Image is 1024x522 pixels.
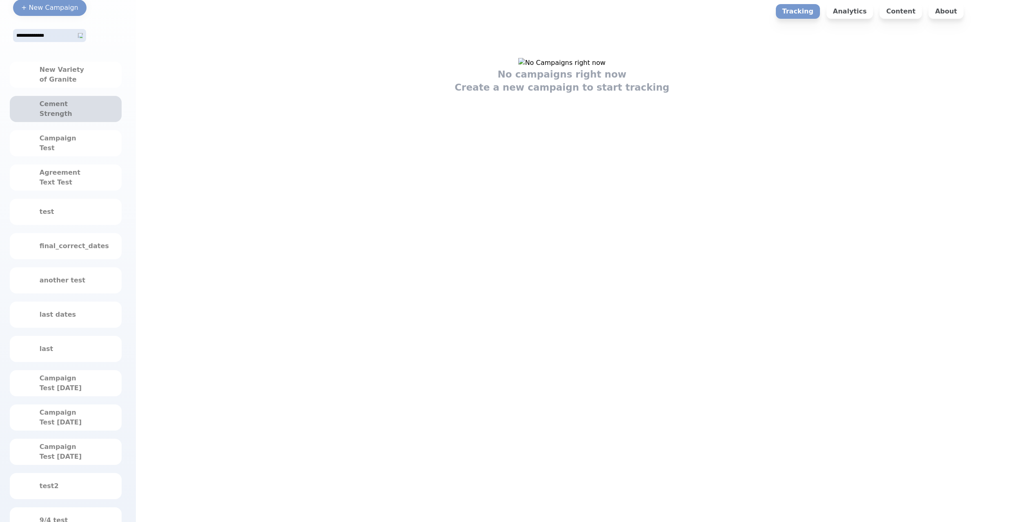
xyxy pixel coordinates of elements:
[40,133,92,153] div: Campaign Test
[498,68,626,81] h1: No campaigns right now
[40,241,92,251] div: final_correct_dates
[826,4,873,19] p: Analytics
[928,4,964,19] p: About
[40,442,92,462] div: Campaign Test [DATE]
[40,310,92,320] div: last dates
[40,408,92,427] div: Campaign Test [DATE]
[40,65,92,84] div: New Variety of Granite
[40,99,92,119] div: Cement Strength
[40,373,92,393] div: Campaign Test [DATE]
[40,481,92,491] div: test2
[40,344,92,354] div: last
[40,207,92,217] div: test
[40,168,92,187] div: Agreement Text Test
[518,58,605,68] img: No Campaigns right now
[455,81,669,94] h1: Create a new campaign to start tracking
[40,275,92,285] div: another test
[21,3,78,13] div: + New Campaign
[776,4,820,19] p: Tracking
[880,4,922,19] p: Content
